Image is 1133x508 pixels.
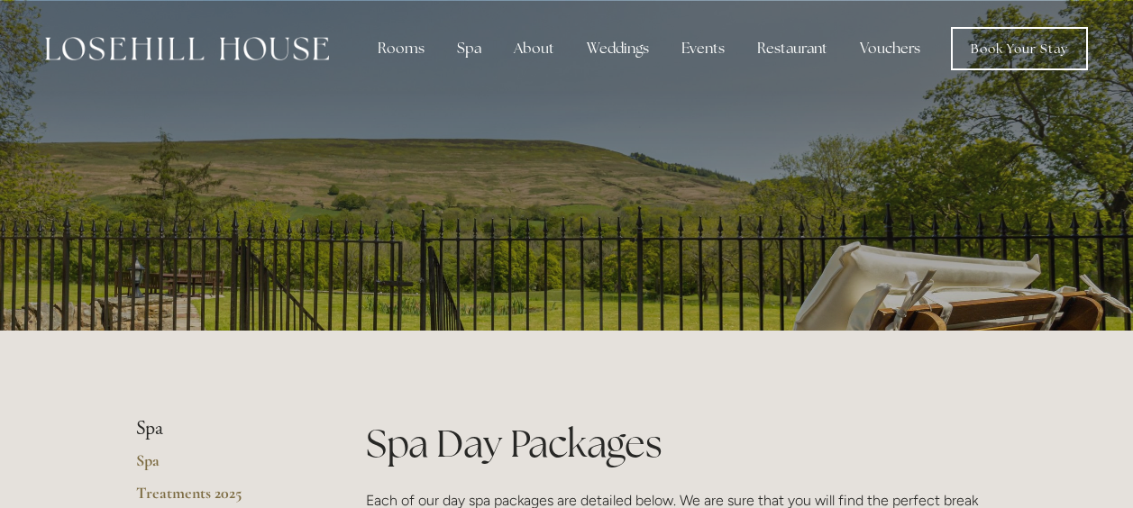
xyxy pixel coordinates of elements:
div: Restaurant [743,31,842,67]
a: Vouchers [845,31,935,67]
div: About [499,31,569,67]
div: Rooms [363,31,439,67]
a: Book Your Stay [951,27,1088,70]
li: Spa [136,417,308,440]
a: Spa [136,450,308,483]
h1: Spa Day Packages [366,417,998,470]
img: Losehill House [45,37,329,60]
div: Events [667,31,739,67]
div: Spa [443,31,496,67]
div: Weddings [572,31,663,67]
